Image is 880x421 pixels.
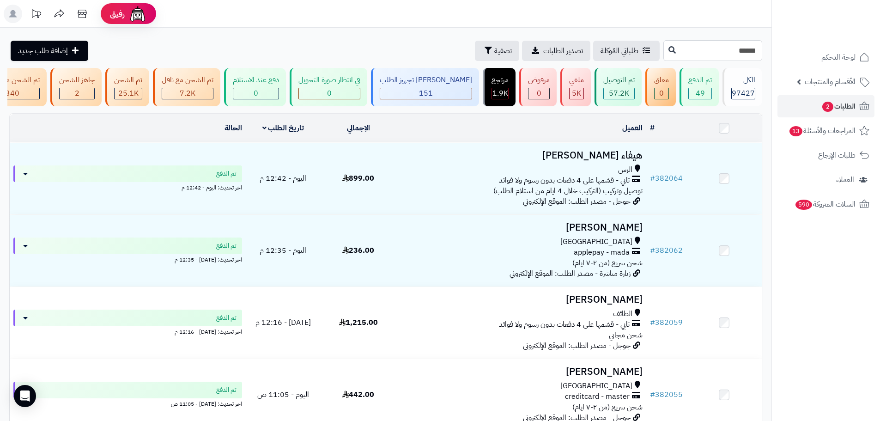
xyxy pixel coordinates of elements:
[339,317,378,328] span: 1,215.00
[570,88,583,99] div: 5009
[11,41,88,61] a: إضافة طلب جديد
[260,173,306,184] span: اليوم - 12:42 م
[225,122,242,134] a: الحالة
[650,389,655,400] span: #
[528,75,550,85] div: مرفوض
[805,75,856,88] span: الأقسام والمنتجات
[18,45,68,56] span: إضافة طلب جديد
[604,88,634,99] div: 57213
[499,319,630,330] span: تابي - قسّمها على 4 دفعات بدون رسوم ولا فوائد
[369,68,481,106] a: [PERSON_NAME] تجهيز الطلب 151
[13,182,242,192] div: اخر تحديث: اليوم - 12:42 م
[233,88,279,99] div: 0
[342,245,374,256] span: 236.00
[523,340,631,351] span: جوجل - مصدر الطلب: الموقع الإلكتروني
[795,200,812,210] span: 590
[609,88,629,99] span: 57.2K
[795,198,856,211] span: السلات المتروكة
[60,88,94,99] div: 2
[822,102,833,112] span: 2
[24,5,48,25] a: تحديثات المنصة
[650,245,655,256] span: #
[216,169,237,178] span: تم الدفع
[13,254,242,264] div: اخر تحديث: [DATE] - 12:35 م
[260,245,306,256] span: اليوم - 12:35 م
[777,169,874,191] a: العملاء
[777,46,874,68] a: لوحة التحكم
[492,88,508,99] div: 1855
[821,51,856,64] span: لوحة التحكم
[572,257,643,268] span: شحن سريع (من ٢-٧ ايام)
[114,75,142,85] div: تم الشحن
[517,68,558,106] a: مرفوض 0
[400,222,643,233] h3: [PERSON_NAME]
[836,173,854,186] span: العملاء
[288,68,369,106] a: في انتظار صورة التحويل 0
[650,173,683,184] a: #382064
[821,100,856,113] span: الطلبات
[216,385,237,395] span: تم الدفع
[510,268,631,279] span: زيارة مباشرة - مصدر الطلب: الموقع الإلكتروني
[593,68,643,106] a: تم التوصيل 57.2K
[128,5,147,23] img: ai-face.png
[151,68,222,106] a: تم الشحن مع ناقل 7.2K
[659,88,664,99] span: 0
[777,120,874,142] a: المراجعات والأسئلة13
[613,309,632,319] span: الطائف
[257,389,309,400] span: اليوم - 11:05 ص
[262,122,304,134] a: تاريخ الطلب
[118,88,139,99] span: 25.1K
[650,317,683,328] a: #382059
[731,75,755,85] div: الكل
[654,75,669,85] div: معلق
[342,173,374,184] span: 899.00
[347,122,370,134] a: الإجمالي
[481,68,517,106] a: مرتجع 1.9K
[222,68,288,106] a: دفع عند الاستلام 0
[499,175,630,186] span: تابي - قسّمها على 4 دفعات بدون رسوم ولا فوائد
[603,75,635,85] div: تم التوصيل
[162,88,213,99] div: 7222
[732,88,755,99] span: 97427
[14,385,36,407] div: Open Intercom Messenger
[622,122,643,134] a: العميل
[494,45,512,56] span: تصفية
[543,45,583,56] span: تصدير الطلبات
[678,68,721,106] a: تم الدفع 49
[650,317,655,328] span: #
[574,247,630,258] span: applepay - mada
[688,75,712,85] div: تم الدفع
[572,402,643,413] span: شحن سريع (من ٢-٧ ايام)
[522,41,590,61] a: تصدير الطلبات
[643,68,678,106] a: معلق 0
[569,75,584,85] div: ملغي
[528,88,549,99] div: 0
[493,185,643,196] span: توصيل وتركيب (التركيب خلال 4 ايام من استلام الطلب)
[601,45,638,56] span: طلباتي المُوكلة
[400,150,643,161] h3: هيفاء [PERSON_NAME]
[180,88,195,99] span: 7.2K
[400,294,643,305] h3: [PERSON_NAME]
[650,173,655,184] span: #
[558,68,593,106] a: ملغي 5K
[777,144,874,166] a: طلبات الإرجاع
[817,23,871,43] img: logo-2.png
[777,95,874,117] a: الطلبات2
[110,8,125,19] span: رفيق
[537,88,541,99] span: 0
[6,88,19,99] span: 340
[655,88,668,99] div: 0
[255,317,311,328] span: [DATE] - 12:16 م
[254,88,258,99] span: 0
[650,122,655,134] a: #
[650,389,683,400] a: #382055
[49,68,103,106] a: جاهز للشحن 2
[789,126,802,136] span: 13
[380,88,472,99] div: 151
[115,88,142,99] div: 25058
[572,88,581,99] span: 5K
[492,75,509,85] div: مرتجع
[327,88,332,99] span: 0
[75,88,79,99] span: 2
[609,329,643,341] span: شحن مجاني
